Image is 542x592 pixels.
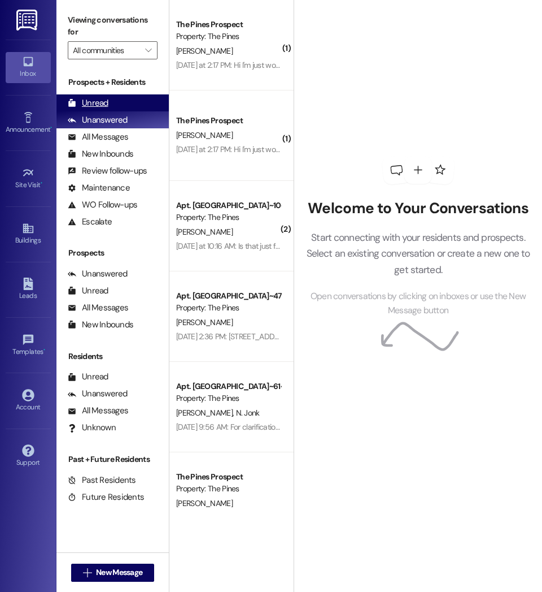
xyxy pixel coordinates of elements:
[176,408,236,418] span: [PERSON_NAME]
[68,182,130,194] div: Maintenance
[6,441,51,472] a: Support
[6,386,51,416] a: Account
[68,302,128,314] div: All Messages
[176,19,281,31] div: The Pines Prospect
[236,408,260,418] span: N. Jonk
[68,148,133,160] div: New Inbounds
[68,422,116,434] div: Unknown
[68,474,136,486] div: Past Residents
[56,247,169,259] div: Prospects
[176,317,233,327] span: [PERSON_NAME]
[71,564,155,582] button: New Message
[176,227,233,237] span: [PERSON_NAME]
[68,285,108,297] div: Unread
[68,491,144,503] div: Future Residents
[176,46,233,56] span: [PERSON_NAME]
[145,46,151,55] i: 
[68,97,108,109] div: Unread
[68,319,133,331] div: New Inbounds
[176,60,523,70] div: [DATE] at 2:17 PM: Hi I'm just wondering when I'll be getting my security deposit back from sprin...
[68,114,128,126] div: Unanswered
[6,219,51,249] a: Buildings
[41,179,42,187] span: •
[68,165,147,177] div: Review follow-ups
[176,498,233,508] span: [PERSON_NAME]
[56,351,169,362] div: Residents
[6,163,51,194] a: Site Visit •
[302,230,534,278] p: Start connecting with your residents and prospects. Select an existing conversation or create a n...
[176,471,281,483] div: The Pines Prospect
[96,567,142,578] span: New Message
[68,199,137,211] div: WO Follow-ups
[73,41,139,59] input: All communities
[176,31,281,42] div: Property: The Pines
[176,211,281,223] div: Property: The Pines
[176,422,500,432] div: [DATE] 9:56 AM: For clarification you're saying all the apartments are empty except 75, it's occu...
[68,268,128,280] div: Unanswered
[176,241,330,251] div: [DATE] at 10:16 AM: Is that just for summer rent?
[176,483,281,495] div: Property: The Pines
[68,11,158,41] label: Viewing conversations for
[68,405,128,417] div: All Messages
[83,568,91,577] i: 
[56,453,169,465] div: Past + Future Residents
[68,131,128,143] div: All Messages
[176,115,281,127] div: The Pines Prospect
[6,330,51,361] a: Templates •
[68,371,108,383] div: Unread
[176,200,281,211] div: Apt. [GEOGRAPHIC_DATA]~10~C, 1 The Pines (Women's) North
[176,130,233,140] span: [PERSON_NAME]
[56,76,169,88] div: Prospects + Residents
[6,52,51,83] a: Inbox
[43,346,45,354] span: •
[50,124,52,132] span: •
[302,289,534,317] span: Open conversations by clicking on inboxes or use the New Message button
[176,381,281,392] div: Apt. [GEOGRAPHIC_DATA]~61~A, 1 The Pines (Men's) South
[6,274,51,305] a: Leads
[68,216,112,228] div: Escalate
[176,331,387,342] div: [DATE] 2:36 PM: [STREET_ADDRESS][PERSON_NAME][US_STATE]
[176,302,281,314] div: Property: The Pines
[68,388,128,400] div: Unanswered
[302,200,534,218] h2: Welcome to Your Conversations
[176,290,281,302] div: Apt. [GEOGRAPHIC_DATA]~47~C, 1 The Pines (Men's) South
[16,10,40,31] img: ResiDesk Logo
[176,392,281,404] div: Property: The Pines
[176,144,523,154] div: [DATE] at 2:17 PM: Hi I'm just wondering when I'll be getting my security deposit back from sprin...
